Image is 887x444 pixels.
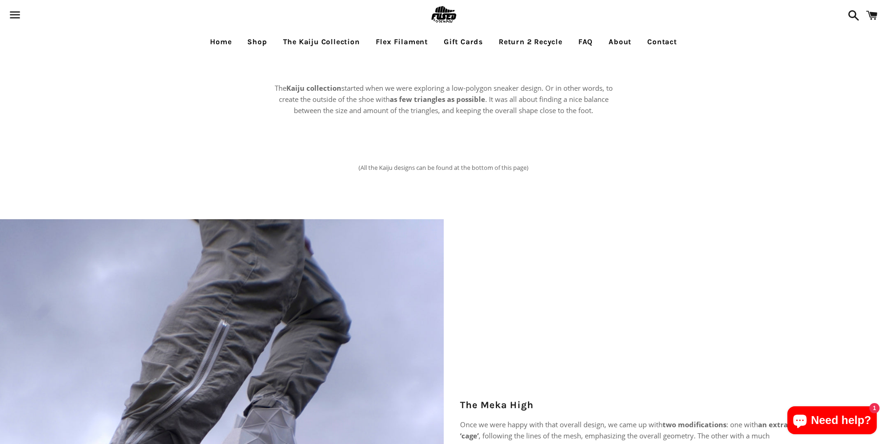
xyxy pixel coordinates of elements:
[271,82,616,116] p: The started when we were exploring a low-polygon sneaker design. Or in other words, to create the...
[492,30,569,54] a: Return 2 Recycle
[286,83,341,93] strong: Kaiju collection
[602,30,638,54] a: About
[369,30,435,54] a: Flex Filament
[640,30,684,54] a: Contact
[437,30,490,54] a: Gift Cards
[460,420,788,440] strong: an extra ‘cage’
[663,420,726,429] strong: two modifications
[276,30,367,54] a: The Kaiju Collection
[785,406,880,437] inbox-online-store-chat: Shopify online store chat
[571,30,600,54] a: FAQ
[460,398,791,412] h2: The Meka High
[331,153,556,182] p: (All the Kaiju designs can be found at the bottom of this page)
[390,94,485,104] strong: as few triangles as possible
[203,30,238,54] a: Home
[240,30,274,54] a: Shop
